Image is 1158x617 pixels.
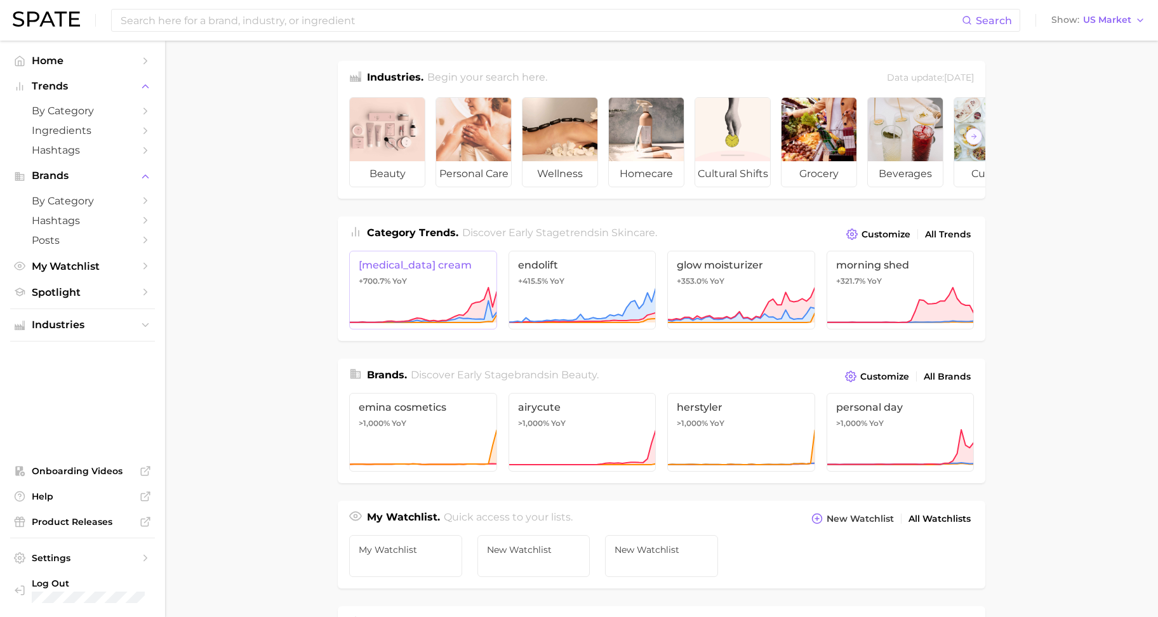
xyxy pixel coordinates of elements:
span: personal care [436,161,511,187]
a: My Watchlist [10,256,155,276]
h1: My Watchlist. [367,510,440,527]
span: by Category [32,105,133,117]
span: New Watchlist [487,545,581,555]
span: >1,000% [836,418,867,428]
a: culinary [954,97,1030,187]
span: Settings [32,552,133,564]
span: personal day [836,401,965,413]
a: Posts [10,230,155,250]
span: All Brands [924,371,971,382]
button: Brands [10,166,155,185]
span: +353.0% [677,276,708,286]
span: Category Trends . [367,227,458,239]
h2: Quick access to your lists. [444,510,573,527]
a: endolift+415.5% YoY [509,251,656,329]
span: Brands [32,170,133,182]
span: My Watchlist [359,545,453,555]
a: by Category [10,191,155,211]
a: morning shed+321.7% YoY [827,251,975,329]
a: glow moisturizer+353.0% YoY [667,251,815,329]
span: +700.7% [359,276,390,286]
span: YoY [867,276,882,286]
a: Help [10,487,155,506]
span: beauty [561,369,597,381]
span: Help [32,491,133,502]
img: SPATE [13,11,80,27]
span: YoY [710,276,724,286]
span: Home [32,55,133,67]
a: airycute>1,000% YoY [509,393,656,472]
a: Home [10,51,155,70]
button: Customize [843,225,914,243]
span: +321.7% [836,276,865,286]
span: morning shed [836,259,965,271]
span: grocery [782,161,856,187]
span: Discover Early Stage brands in . [411,369,599,381]
span: YoY [550,276,564,286]
span: Customize [862,229,910,240]
span: beauty [350,161,425,187]
h1: Industries. [367,70,423,87]
span: Discover Early Stage trends in . [462,227,657,239]
a: My Watchlist [349,535,462,577]
span: Hashtags [32,144,133,156]
span: beverages [868,161,943,187]
span: All Watchlists [908,514,971,524]
span: US Market [1083,17,1131,23]
span: All Trends [925,229,971,240]
a: Log out. Currently logged in with e-mail unhokang@lghnh.com. [10,574,155,607]
span: Show [1051,17,1079,23]
a: by Category [10,101,155,121]
span: Brands . [367,369,407,381]
a: All Brands [921,368,974,385]
button: New Watchlist [808,510,897,527]
a: cultural shifts [695,97,771,187]
a: [MEDICAL_DATA] cream+700.7% YoY [349,251,497,329]
a: New Watchlist [477,535,590,577]
a: personal day>1,000% YoY [827,393,975,472]
span: Posts [32,234,133,246]
span: Trends [32,81,133,92]
a: All Trends [922,226,974,243]
button: Industries [10,315,155,335]
span: skincare [611,227,655,239]
span: emina cosmetics [359,401,488,413]
a: beverages [867,97,943,187]
span: +415.5% [518,276,548,286]
a: Settings [10,548,155,567]
span: My Watchlist [32,260,133,272]
a: grocery [781,97,857,187]
span: >1,000% [677,418,708,428]
span: >1,000% [359,418,390,428]
span: Ingredients [32,124,133,136]
span: Hashtags [32,215,133,227]
span: Customize [860,371,909,382]
span: YoY [392,418,406,428]
span: YoY [710,418,724,428]
span: >1,000% [518,418,549,428]
a: Ingredients [10,121,155,140]
button: ShowUS Market [1048,12,1148,29]
span: [MEDICAL_DATA] cream [359,259,488,271]
span: YoY [551,418,566,428]
span: airycute [518,401,647,413]
a: homecare [608,97,684,187]
span: Product Releases [32,516,133,527]
span: Search [976,15,1012,27]
a: personal care [436,97,512,187]
a: wellness [522,97,598,187]
span: herstyler [677,401,806,413]
span: by Category [32,195,133,207]
span: cultural shifts [695,161,770,187]
a: herstyler>1,000% YoY [667,393,815,472]
a: Onboarding Videos [10,461,155,481]
span: wellness [522,161,597,187]
span: homecare [609,161,684,187]
span: YoY [869,418,884,428]
a: Hashtags [10,140,155,160]
a: beauty [349,97,425,187]
span: glow moisturizer [677,259,806,271]
a: New Watchlist [605,535,718,577]
span: Log Out [32,578,145,589]
div: Data update: [DATE] [887,70,974,87]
